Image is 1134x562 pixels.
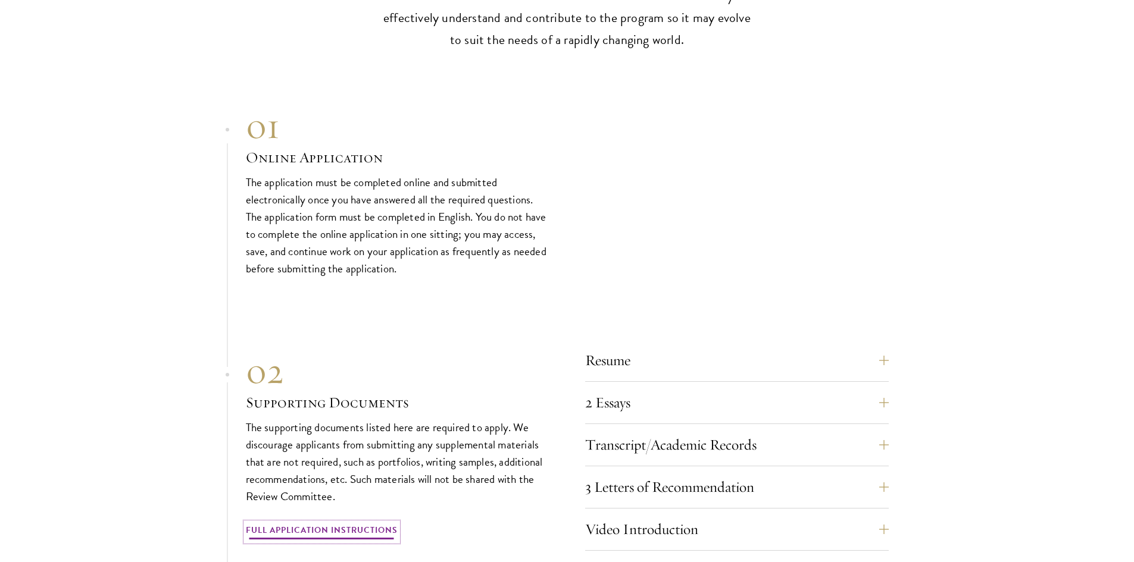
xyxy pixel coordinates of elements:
[246,419,549,505] p: The supporting documents listed here are required to apply. We discourage applicants from submitt...
[585,388,889,417] button: 2 Essays
[246,523,398,541] a: Full Application Instructions
[585,346,889,375] button: Resume
[246,147,549,168] h3: Online Application
[246,174,549,277] p: The application must be completed online and submitted electronically once you have answered all ...
[585,515,889,544] button: Video Introduction
[246,393,549,413] h3: Supporting Documents
[246,350,549,393] div: 02
[585,473,889,501] button: 3 Letters of Recommendation
[246,105,549,147] div: 01
[585,431,889,459] button: Transcript/Academic Records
